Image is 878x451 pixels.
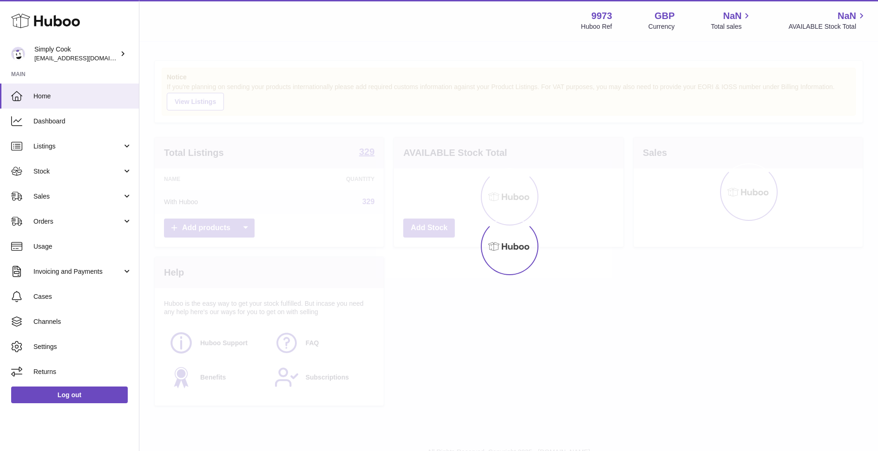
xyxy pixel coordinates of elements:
span: Orders [33,217,122,226]
span: [EMAIL_ADDRESS][DOMAIN_NAME] [34,54,137,62]
strong: 9973 [591,10,612,22]
span: Total sales [711,22,752,31]
div: Huboo Ref [581,22,612,31]
span: Home [33,92,132,101]
span: Channels [33,317,132,326]
div: Currency [649,22,675,31]
span: Cases [33,292,132,301]
div: Simply Cook [34,45,118,63]
a: NaN Total sales [711,10,752,31]
span: Usage [33,242,132,251]
span: AVAILABLE Stock Total [788,22,867,31]
a: NaN AVAILABLE Stock Total [788,10,867,31]
span: Sales [33,192,122,201]
span: NaN [723,10,741,22]
a: Log out [11,387,128,403]
span: Returns [33,367,132,376]
img: internalAdmin-9973@internal.huboo.com [11,47,25,61]
span: Listings [33,142,122,151]
span: Settings [33,342,132,351]
span: Stock [33,167,122,176]
span: Invoicing and Payments [33,267,122,276]
span: Dashboard [33,117,132,126]
strong: GBP [655,10,675,22]
span: NaN [838,10,856,22]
